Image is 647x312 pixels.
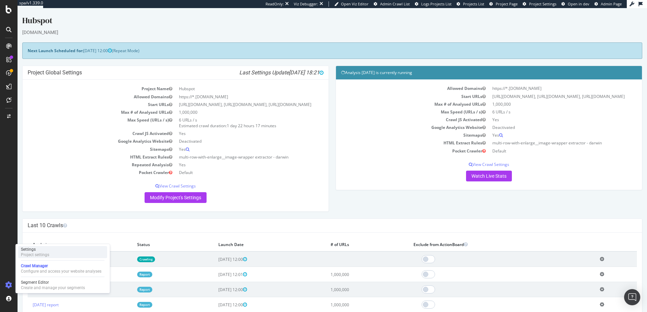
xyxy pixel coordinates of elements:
[15,294,41,300] a: [DATE] report
[374,1,410,7] a: Admin Crawl List
[18,279,107,291] a: Segment EditorCreate and manage your segments
[308,230,391,243] th: # of URLs
[158,122,306,129] td: Yes
[158,100,306,108] td: 1,000,000
[523,1,556,7] a: Project Settings
[21,247,49,252] div: Settings
[158,161,306,168] td: Default
[10,100,158,108] td: Max # of Analysed URLs
[471,76,619,84] td: https://*.[DOMAIN_NAME]
[21,280,85,285] div: Segment Editor
[10,214,619,221] h4: Last 10 Crawls
[10,161,158,168] td: Pocket Crawler
[10,153,158,161] td: Repeated Analysis
[120,294,135,300] a: Report
[308,289,391,304] td: 1,000,000
[323,131,471,139] td: HTML Extract Rules
[266,1,284,7] div: ReadOnly:
[18,246,107,258] a: SettingsProject settings
[561,1,589,7] a: Open in dev
[201,294,229,300] span: [DATE] 12:00
[15,248,39,254] a: [DATE] crawl
[294,1,318,7] div: Viz Debugger:
[21,285,85,290] div: Create and manage your segments
[5,7,625,21] div: Hubspot
[21,269,101,274] div: Configure and access your website analyses
[201,279,229,284] span: [DATE] 12:00
[15,264,41,269] a: [DATE] report
[471,123,619,131] td: Yes
[10,230,115,243] th: Analysis
[323,61,619,68] h4: Analysis [DATE] is currently running
[209,115,259,120] span: 1 day 22 hours 17 minutes
[5,21,625,28] div: [DOMAIN_NAME]
[18,263,107,275] a: Crawl ManagerConfigure and access your website analyses
[334,1,369,7] a: Open Viz Editor
[10,93,158,100] td: Start URLs
[449,163,494,173] a: Watch Live Stats
[10,145,158,153] td: HTML Extract Rules
[624,289,640,305] div: Open Intercom Messenger
[127,184,189,195] a: Modify Project's Settings
[158,77,306,84] td: Hubspot
[10,175,306,181] p: View Crawl Settings
[201,264,229,269] span: [DATE] 12:01
[489,1,518,7] a: Project Page
[10,85,158,93] td: Allowed Domains
[196,230,308,243] th: Launch Date
[457,1,484,7] a: Projects List
[471,139,619,147] td: Default
[323,115,471,123] td: Google Analytics Website
[341,1,369,6] span: Open Viz Editor
[158,153,306,161] td: Yes
[471,92,619,100] td: 1,000,000
[10,40,66,45] strong: Next Launch Scheduled for:
[323,139,471,147] td: Pocket Crawler
[66,40,94,45] span: [DATE] 12:00
[158,145,306,153] td: multi-row-with-enlarge__image-wrapper extractor - darwin
[271,61,306,68] span: [DATE] 18:21
[471,115,619,123] td: Deactivated
[120,279,135,284] a: Report
[323,92,471,100] td: Max # of Analysed URLs
[10,108,158,122] td: Max Speed (URLs / s)
[380,1,410,6] span: Admin Crawl List
[323,100,471,108] td: Max Speed (URLs / s)
[158,93,306,100] td: [URL][DOMAIN_NAME], [URL][DOMAIN_NAME], [URL][DOMAIN_NAME]
[10,137,158,145] td: Sitemaps
[496,1,518,6] span: Project Page
[10,122,158,129] td: Crawl JS Activated
[158,85,306,93] td: https://*.[DOMAIN_NAME]
[308,259,391,274] td: 1,000,000
[323,76,471,84] td: Allowed Domains
[391,230,577,243] th: Exclude from ActionBoard
[15,279,41,284] a: [DATE] report
[323,108,471,115] td: Crawl JS Activated
[120,264,135,269] a: Report
[568,1,589,6] span: Open in dev
[158,137,306,145] td: Yes
[594,1,622,7] a: Admin Page
[222,61,306,68] i: Last Settings Update
[529,1,556,6] span: Project Settings
[10,129,158,137] td: Google Analytics Website
[323,84,471,92] td: Start URLs
[115,230,195,243] th: Status
[421,1,452,6] span: Logs Projects List
[323,153,619,159] p: View Crawl Settings
[10,77,158,84] td: Project Name
[323,123,471,131] td: Sitemaps
[308,274,391,289] td: 1,000,000
[5,34,625,51] div: (Repeat Mode)
[21,252,49,257] div: Project settings
[415,1,452,7] a: Logs Projects List
[10,61,306,68] h4: Project Global Settings
[158,108,306,122] td: 6 URLs / s Estimated crawl duration:
[471,84,619,92] td: [URL][DOMAIN_NAME], [URL][DOMAIN_NAME], [URL][DOMAIN_NAME]
[463,1,484,6] span: Projects List
[201,248,229,254] span: [DATE] 12:00
[158,129,306,137] td: Deactivated
[471,108,619,115] td: Yes
[120,248,137,254] a: Crawling
[21,263,101,269] div: Crawl Manager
